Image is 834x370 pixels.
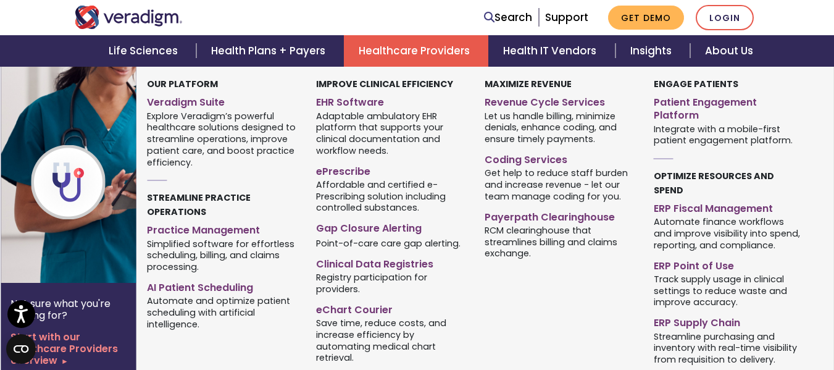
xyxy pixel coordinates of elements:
[654,122,804,146] span: Integrate with a mobile-first patient engagement platform.
[316,299,466,317] a: eChart Courier
[316,271,466,295] span: Registry participation for providers.
[316,91,466,109] a: EHR Software
[344,35,488,67] a: Healthcare Providers
[654,330,804,366] span: Streamline purchasing and inventory with real-time visibility from requisition to delivery.
[654,170,774,196] strong: Optimize Resources and Spend
[485,206,635,224] a: Payerpath Clearinghouse
[654,78,738,90] strong: Engage Patients
[147,237,297,273] span: Simplified software for effortless scheduling, billing, and claims processing.
[6,334,36,364] button: Open CMP widget
[654,272,804,308] span: Track supply usage in clinical settings to reduce waste and improve accuracy.
[654,255,804,273] a: ERP Point of Use
[484,9,532,26] a: Search
[654,91,804,122] a: Patient Engagement Platform
[615,35,690,67] a: Insights
[690,35,768,67] a: About Us
[485,224,635,259] span: RCM clearinghouse that streamlines billing and claims exchange.
[654,312,804,330] a: ERP Supply Chain
[696,5,754,30] a: Login
[196,35,344,67] a: Health Plans + Payers
[316,253,466,271] a: Clinical Data Registries
[316,178,466,214] span: Affordable and certified e-Prescribing solution including controlled substances.
[147,219,297,237] a: Practice Management
[316,317,466,364] span: Save time, reduce costs, and increase efficiency by automating medical chart retrieval.
[485,149,635,167] a: Coding Services
[485,91,635,109] a: Revenue Cycle Services
[75,6,183,29] img: Veradigm logo
[316,217,466,235] a: Gap Closure Alerting
[10,331,127,367] a: Start with our Healthcare Providers overview
[608,6,684,30] a: Get Demo
[147,78,218,90] strong: Our Platform
[485,167,635,203] span: Get help to reduce staff burden and increase revenue - let our team manage coding for you.
[316,161,466,179] a: ePrescribe
[654,198,804,216] a: ERP Fiscal Management
[147,191,251,218] strong: Streamline Practice Operations
[147,109,297,168] span: Explore Veradigm’s powerful healthcare solutions designed to streamline operations, improve patie...
[147,91,297,109] a: Veradigm Suite
[147,295,297,330] span: Automate and optimize patient scheduling with artificial intelligence.
[654,216,804,251] span: Automate finance workflows and improve visibility into spend, reporting, and compliance.
[316,237,461,249] span: Point-of-care care gap alerting.
[316,78,453,90] strong: Improve Clinical Efficiency
[485,109,635,145] span: Let us handle billing, minimize denials, enhance coding, and ensure timely payments.
[485,78,572,90] strong: Maximize Revenue
[1,67,199,283] img: Healthcare Provider
[147,277,297,295] a: AI Patient Scheduling
[94,35,196,67] a: Life Sciences
[10,298,127,321] p: Not sure what you're looking for?
[316,109,466,156] span: Adaptable ambulatory EHR platform that supports your clinical documentation and workflow needs.
[488,35,615,67] a: Health IT Vendors
[545,10,588,25] a: Support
